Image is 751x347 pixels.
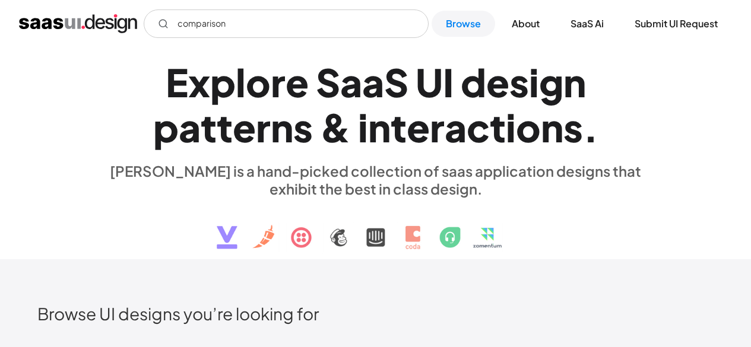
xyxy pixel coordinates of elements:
img: text, icon, saas logo [196,198,556,259]
div: t [490,104,506,150]
h2: Browse UI designs you’re looking for [37,303,714,324]
a: Submit UI Request [620,11,732,37]
div: p [210,59,236,105]
div: a [362,59,384,105]
a: Browse [432,11,495,37]
div: d [461,59,486,105]
div: s [293,104,313,150]
div: t [217,104,233,150]
a: SaaS Ai [556,11,618,37]
div: . [583,104,598,150]
div: i [529,59,539,105]
div: c [467,104,490,150]
div: t [391,104,407,150]
div: r [256,104,271,150]
a: About [498,11,554,37]
form: Email Form [144,9,429,38]
div: s [509,59,529,105]
div: [PERSON_NAME] is a hand-picked collection of saas application designs that exhibit the best in cl... [103,162,649,198]
div: U [416,59,443,105]
div: p [153,104,179,150]
div: t [201,104,217,150]
div: x [188,59,210,105]
div: a [445,104,467,150]
div: n [541,104,563,150]
div: & [320,104,351,150]
div: e [233,104,256,150]
div: a [179,104,201,150]
div: r [271,59,286,105]
div: E [166,59,188,105]
a: home [19,14,137,33]
div: n [563,59,586,105]
div: r [430,104,445,150]
div: i [358,104,368,150]
div: a [340,59,362,105]
div: i [506,104,516,150]
div: l [236,59,246,105]
div: o [516,104,541,150]
div: e [486,59,509,105]
input: Search UI designs you're looking for... [144,9,429,38]
div: n [368,104,391,150]
div: S [384,59,408,105]
div: S [316,59,340,105]
h1: Explore SaaS UI design patterns & interactions. [103,59,649,151]
div: s [563,104,583,150]
div: n [271,104,293,150]
div: e [286,59,309,105]
div: g [539,59,563,105]
div: o [246,59,271,105]
div: e [407,104,430,150]
div: I [443,59,454,105]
